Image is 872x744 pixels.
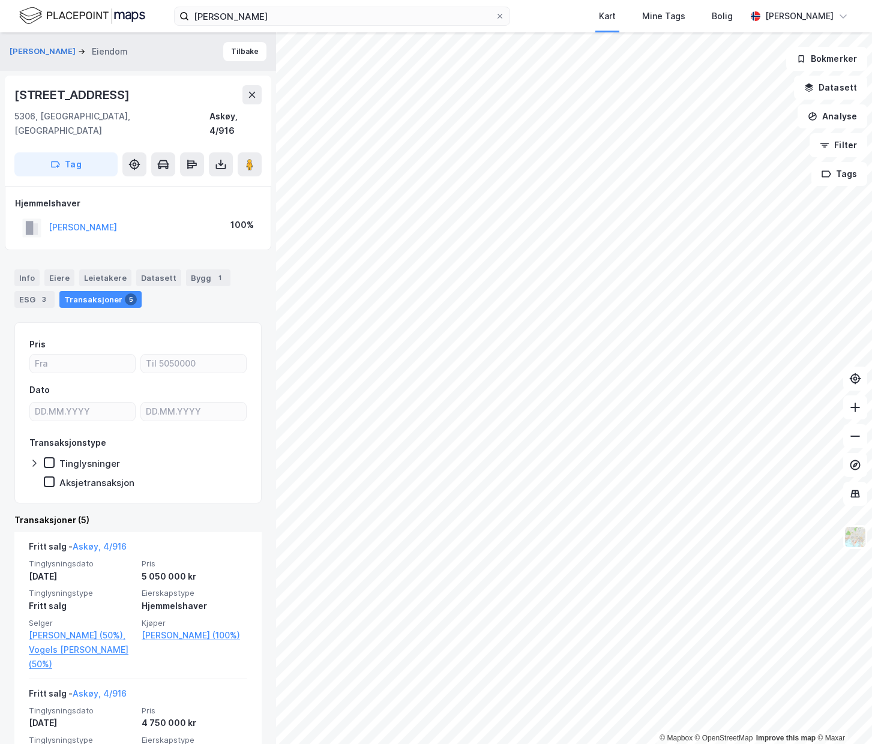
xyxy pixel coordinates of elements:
div: Eiere [44,269,74,286]
div: ESG [14,291,55,308]
img: Z [844,526,867,548]
div: Transaksjoner (5) [14,513,262,527]
div: Kontrollprogram for chat [812,686,872,744]
input: DD.MM.YYYY [30,403,135,421]
span: Kjøper [142,618,247,628]
div: 1 [214,272,226,284]
div: 4 750 000 kr [142,716,247,730]
button: Datasett [794,76,867,100]
div: Transaksjoner [59,291,142,308]
span: Selger [29,618,134,628]
button: Analyse [798,104,867,128]
a: [PERSON_NAME] (100%) [142,628,247,643]
div: 3 [38,293,50,305]
div: Aksjetransaksjon [59,477,134,488]
button: Tag [14,152,118,176]
button: Tilbake [223,42,266,61]
button: [PERSON_NAME] [10,46,78,58]
span: Tinglysningsdato [29,559,134,569]
div: Pris [29,337,46,352]
input: Søk på adresse, matrikkel, gårdeiere, leietakere eller personer [189,7,495,25]
div: Fritt salg - [29,686,127,706]
div: Datasett [136,269,181,286]
div: [DATE] [29,716,134,730]
div: Fritt salg [29,599,134,613]
div: Askøy, 4/916 [209,109,262,138]
div: Dato [29,383,50,397]
div: Mine Tags [642,9,685,23]
a: Improve this map [756,734,816,742]
div: Bygg [186,269,230,286]
div: Hjemmelshaver [15,196,261,211]
span: Tinglysningsdato [29,706,134,716]
input: DD.MM.YYYY [141,403,246,421]
button: Filter [810,133,867,157]
button: Tags [811,162,867,186]
button: Bokmerker [786,47,867,71]
a: Askøy, 4/916 [73,688,127,698]
span: Eierskapstype [142,588,247,598]
div: Fritt salg - [29,539,127,559]
div: Leietakere [79,269,131,286]
div: 5306, [GEOGRAPHIC_DATA], [GEOGRAPHIC_DATA] [14,109,209,138]
a: OpenStreetMap [695,734,753,742]
img: logo.f888ab2527a4732fd821a326f86c7f29.svg [19,5,145,26]
span: Tinglysningstype [29,588,134,598]
div: Hjemmelshaver [142,599,247,613]
div: [STREET_ADDRESS] [14,85,132,104]
a: Mapbox [660,734,693,742]
div: Tinglysninger [59,458,120,469]
div: 5 050 000 kr [142,569,247,584]
div: [PERSON_NAME] [765,9,834,23]
div: Transaksjonstype [29,436,106,450]
a: Vogels [PERSON_NAME] (50%) [29,643,134,671]
div: Info [14,269,40,286]
span: Pris [142,706,247,716]
a: Askøy, 4/916 [73,541,127,551]
div: 5 [125,293,137,305]
div: Kart [599,9,616,23]
div: [DATE] [29,569,134,584]
div: 100% [230,218,254,232]
input: Til 5050000 [141,355,246,373]
iframe: Chat Widget [812,686,872,744]
div: Eiendom [92,44,128,59]
input: Fra [30,355,135,373]
a: [PERSON_NAME] (50%), [29,628,134,643]
div: Bolig [712,9,733,23]
span: Pris [142,559,247,569]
